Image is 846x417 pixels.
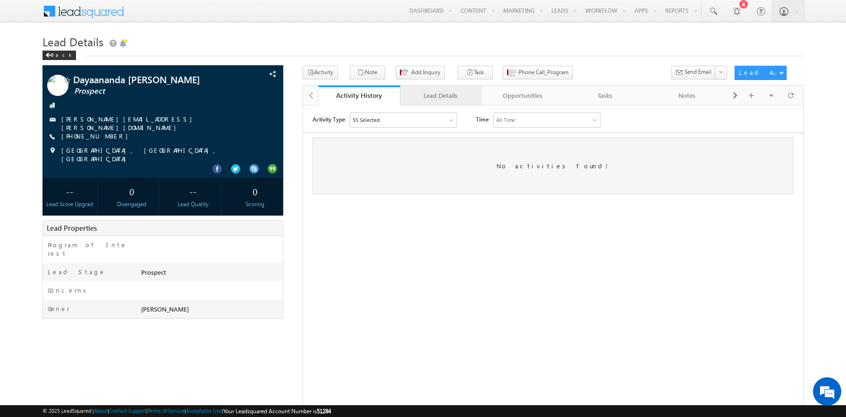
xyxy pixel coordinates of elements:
a: [PERSON_NAME][EMAIL_ADDRESS][PERSON_NAME][DOMAIN_NAME] [61,115,197,131]
button: Send Email [671,66,716,79]
div: Lead Score Upgrad [45,200,95,208]
a: Notes [646,86,728,105]
a: Acceptable Use [186,408,222,414]
div: No activities found! [9,32,491,89]
div: Lead Details [408,90,474,101]
span: [PERSON_NAME] [141,305,189,313]
button: Activity [303,66,338,79]
span: Lead Properties [47,223,97,233]
span: Lead Details [42,34,103,49]
label: Concerns [48,286,90,295]
span: [PHONE_NUMBER] [61,132,133,141]
div: 0 [230,182,280,200]
div: Sales Activity,Program,Email Bounced,Email Link Clicked,Email Marked Spam & 50 more.. [47,8,153,22]
a: Opportunities [482,86,564,105]
span: © 2025 LeadSquared | | | | | [42,407,331,416]
span: Time [173,7,186,21]
span: [GEOGRAPHIC_DATA], [GEOGRAPHIC_DATA], [GEOGRAPHIC_DATA] [61,146,258,163]
div: Notes [654,90,720,101]
div: Opportunities [490,90,556,101]
div: 55 Selected [50,10,76,19]
img: Profile photo [47,75,68,99]
a: Terms of Service [148,408,185,414]
span: Activity Type [9,7,42,21]
span: Phone Call_Program [518,68,568,77]
div: All Time [193,10,212,19]
label: Lead Stage [48,268,106,276]
label: Program of Interest [48,241,130,258]
div: Disengaged [106,200,157,208]
button: Add Inquiry [396,66,445,79]
span: Dayaananda [PERSON_NAME] [73,75,224,84]
div: Back [42,51,76,60]
a: Contact Support [109,408,146,414]
span: Your Leadsquared Account Number is [223,408,331,415]
span: Prospect [74,87,225,96]
button: Lead Actions [735,66,787,80]
div: -- [168,182,219,200]
div: Prospect [139,268,283,281]
div: 0 [106,182,157,200]
div: Tasks [572,90,638,101]
span: 51284 [317,408,331,415]
span: Add Inquiry [411,68,440,77]
div: Lead Actions [739,68,779,77]
div: Activity History [325,91,393,100]
span: Send Email [685,68,711,76]
button: Task [457,66,493,79]
a: Activity History [318,86,400,105]
div: Scoring [230,200,280,208]
a: About [94,408,108,414]
a: Back [42,50,81,58]
label: Owner [48,304,70,313]
a: Lead Details [400,86,482,105]
div: Lead Quality [168,200,219,208]
div: -- [45,182,95,200]
button: Phone Call_Program [503,66,573,79]
a: Tasks [564,86,646,105]
button: Note [350,66,385,79]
